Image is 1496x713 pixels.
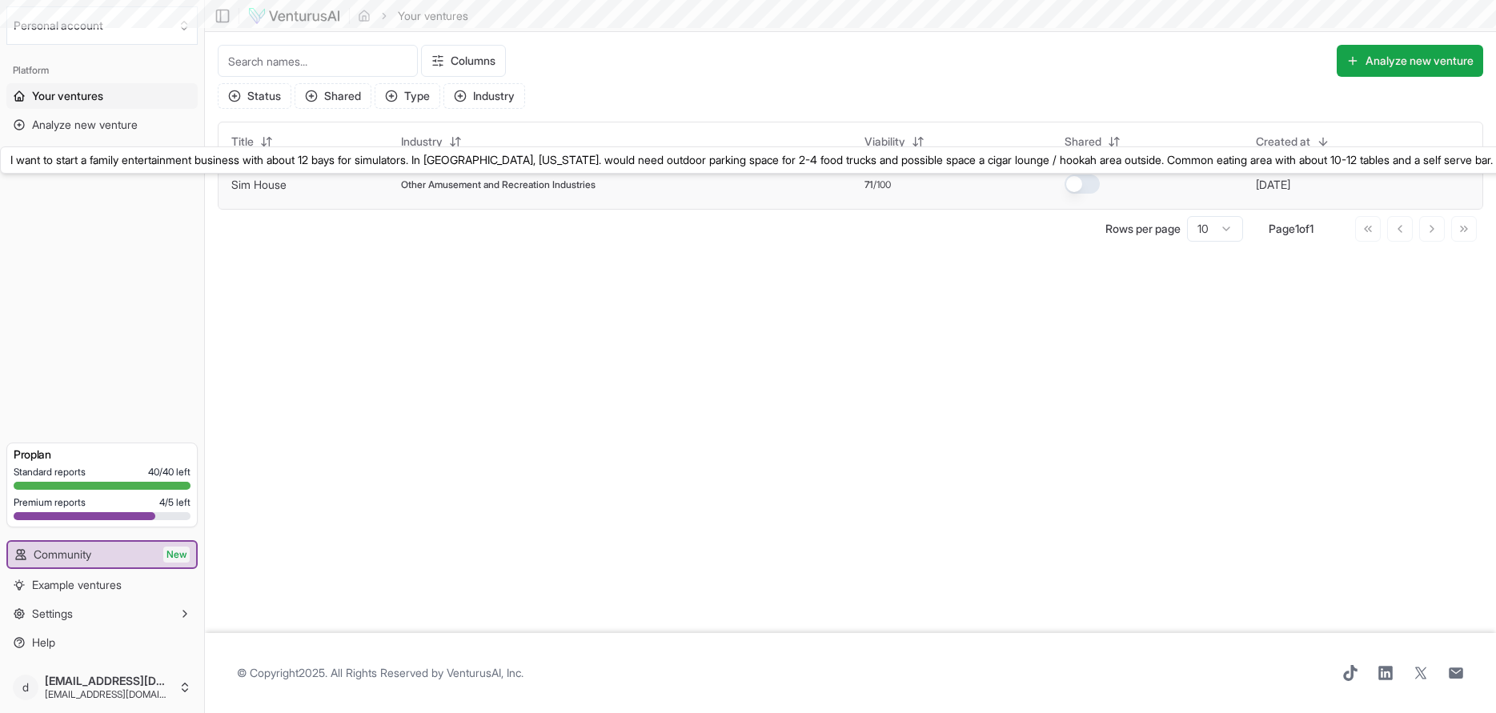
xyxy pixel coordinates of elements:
[1269,222,1295,235] span: Page
[6,112,198,138] a: Analyze new venture
[855,129,934,154] button: Viability
[231,178,287,191] a: Sim House
[1299,222,1310,235] span: of
[6,630,198,655] a: Help
[14,447,191,463] h3: Pro plan
[375,83,440,109] button: Type
[13,675,38,700] span: d
[45,674,172,688] span: [EMAIL_ADDRESS][DOMAIN_NAME]
[45,688,172,701] span: [EMAIL_ADDRESS][DOMAIN_NAME]
[32,577,122,593] span: Example ventures
[1256,177,1290,193] button: [DATE]
[6,668,198,707] button: d[EMAIL_ADDRESS][DOMAIN_NAME][EMAIL_ADDRESS][DOMAIN_NAME]
[32,88,103,104] span: Your ventures
[32,606,73,622] span: Settings
[447,666,521,679] a: VenturusAI, Inc
[237,665,523,681] span: © Copyright 2025 . All Rights Reserved by .
[6,58,198,83] div: Platform
[218,83,291,109] button: Status
[1055,129,1130,154] button: Shared
[421,45,506,77] button: Columns
[14,496,86,509] span: Premium reports
[231,177,287,193] button: Sim House
[873,178,891,191] span: /100
[401,178,596,191] span: Other Amusement and Recreation Industries
[6,601,198,627] button: Settings
[32,635,55,651] span: Help
[231,134,254,150] span: Title
[148,466,191,479] span: 40 / 40 left
[163,547,190,563] span: New
[864,178,873,191] span: 71
[159,496,191,509] span: 4 / 5 left
[401,134,443,150] span: Industry
[295,83,371,109] button: Shared
[218,45,418,77] input: Search names...
[6,83,198,109] a: Your ventures
[6,572,198,598] a: Example ventures
[1337,45,1483,77] button: Analyze new venture
[1256,134,1310,150] span: Created at
[222,129,283,154] button: Title
[1310,222,1314,235] span: 1
[443,83,525,109] button: Industry
[1246,129,1339,154] button: Created at
[34,547,91,563] span: Community
[14,466,86,479] span: Standard reports
[1065,134,1101,150] span: Shared
[1105,221,1181,237] p: Rows per page
[391,129,471,154] button: Industry
[1295,222,1299,235] span: 1
[32,117,138,133] span: Analyze new venture
[864,134,905,150] span: Viability
[8,542,196,567] a: CommunityNew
